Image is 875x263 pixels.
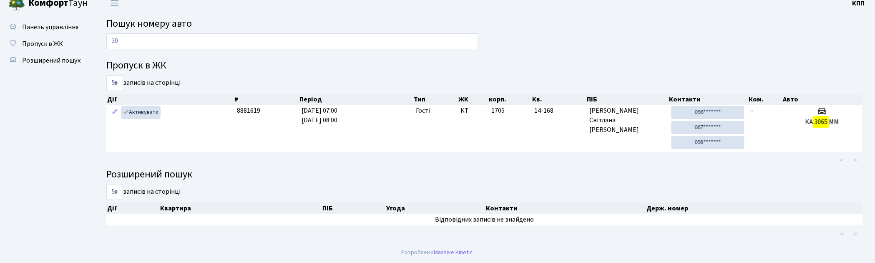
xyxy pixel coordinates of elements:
[106,184,181,200] label: записів на сторінці
[106,169,862,181] h4: Розширений пошук
[106,94,234,105] th: Дії
[589,106,665,135] span: [PERSON_NAME] Світлана [PERSON_NAME]
[106,214,862,225] td: Відповідних записів не знайдено
[299,94,413,105] th: Період
[813,116,829,128] mark: 3065
[413,94,458,105] th: Тип
[4,19,88,35] a: Панель управління
[106,184,123,200] select: записів на сторінці
[302,106,338,125] span: [DATE] 07:00 [DATE] 08:00
[401,248,474,257] div: Розроблено .
[385,202,485,214] th: Угода
[106,75,181,91] label: записів на сторінці
[751,106,754,115] span: -
[106,16,192,31] span: Пошук номеру авто
[106,202,160,214] th: Дії
[488,94,532,105] th: корп.
[22,39,63,48] span: Пропуск в ЖК
[22,56,80,65] span: Розширений пошук
[586,94,669,105] th: ПІБ
[322,202,385,214] th: ПІБ
[121,106,161,119] a: Активувати
[106,75,123,91] select: записів на сторінці
[22,23,78,32] span: Панель управління
[531,94,586,105] th: Кв.
[4,52,88,69] a: Розширений пошук
[110,106,120,119] a: Редагувати
[160,202,322,214] th: Квартира
[785,118,859,126] h5: КА ММ
[458,94,488,105] th: ЖК
[485,202,646,214] th: Контакти
[106,60,862,72] h4: Пропуск в ЖК
[646,202,863,214] th: Держ. номер
[782,94,863,105] th: Авто
[491,106,505,115] span: 1705
[4,35,88,52] a: Пропуск в ЖК
[234,94,299,105] th: #
[237,106,260,115] span: 8881619
[106,33,478,49] input: Пошук
[416,106,431,116] span: Гості
[748,94,782,105] th: Ком.
[434,248,473,257] a: Massive Kinetic
[535,106,583,116] span: 14-168
[461,106,485,116] span: КТ
[669,94,748,105] th: Контакти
